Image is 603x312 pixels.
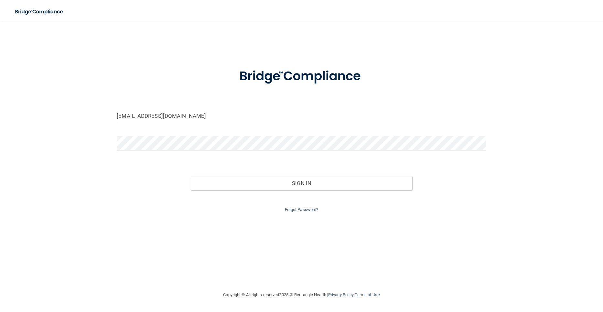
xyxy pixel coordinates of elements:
img: bridge_compliance_login_screen.278c3ca4.svg [226,60,377,93]
a: Terms of Use [355,292,380,297]
a: Privacy Policy [328,292,354,297]
a: Forgot Password? [285,207,318,212]
input: Email [117,109,486,123]
img: bridge_compliance_login_screen.278c3ca4.svg [10,5,69,18]
div: Copyright © All rights reserved 2025 @ Rectangle Health | | [184,284,420,305]
button: Sign In [191,176,412,190]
